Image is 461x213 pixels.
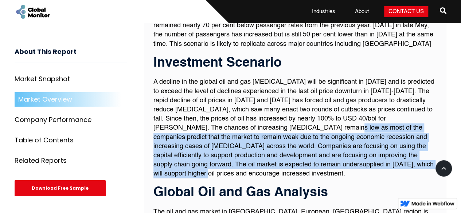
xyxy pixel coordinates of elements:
[440,5,446,16] span: 
[15,75,70,83] div: Market Snapshot
[15,157,67,164] div: Related Reports
[384,6,428,17] a: Contact Us
[153,78,438,178] p: A decline in the global oil and gas [MEDICAL_DATA] will be significant in [DATE] and is predicted...
[15,153,127,168] a: Related Reports
[153,56,282,70] strong: Investment Scenario
[351,8,373,15] a: About
[15,48,127,63] h3: About This Report
[18,96,72,103] div: Market Overview
[153,186,328,199] strong: Global Oil and Gas Analysis
[308,8,340,15] a: Industries
[15,92,127,107] a: Market Overview
[15,133,127,147] a: Table of Contents
[440,4,446,19] a: 
[411,201,454,206] img: Made in Webflow
[15,113,127,127] a: Company Performance
[15,180,106,196] div: Download Free Sample
[15,116,91,123] div: Company Performance
[15,72,127,86] a: Market Snapshot
[15,4,51,20] a: home
[15,137,74,144] div: Table of Contents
